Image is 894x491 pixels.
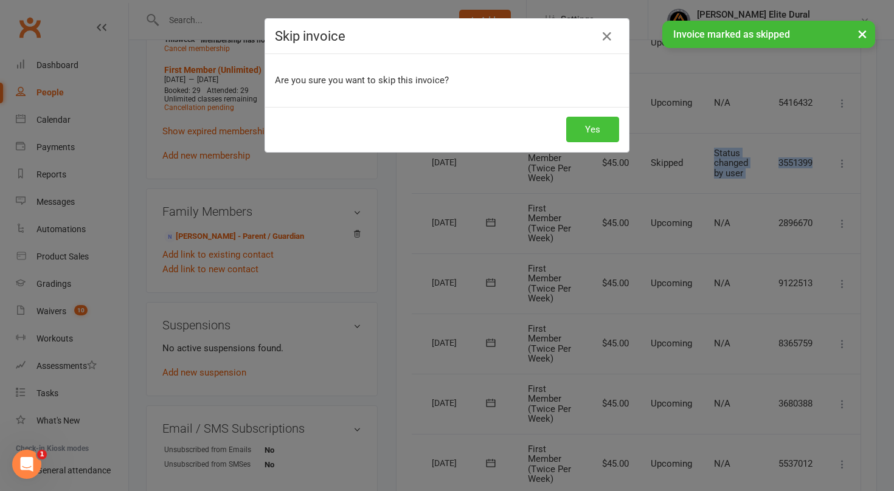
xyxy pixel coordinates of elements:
span: 1 [37,450,47,459]
span: Are you sure you want to skip this invoice? [275,75,449,86]
iframe: Intercom live chat [12,450,41,479]
button: Yes [566,117,619,142]
button: × [851,21,873,47]
div: Invoice marked as skipped [662,21,875,48]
